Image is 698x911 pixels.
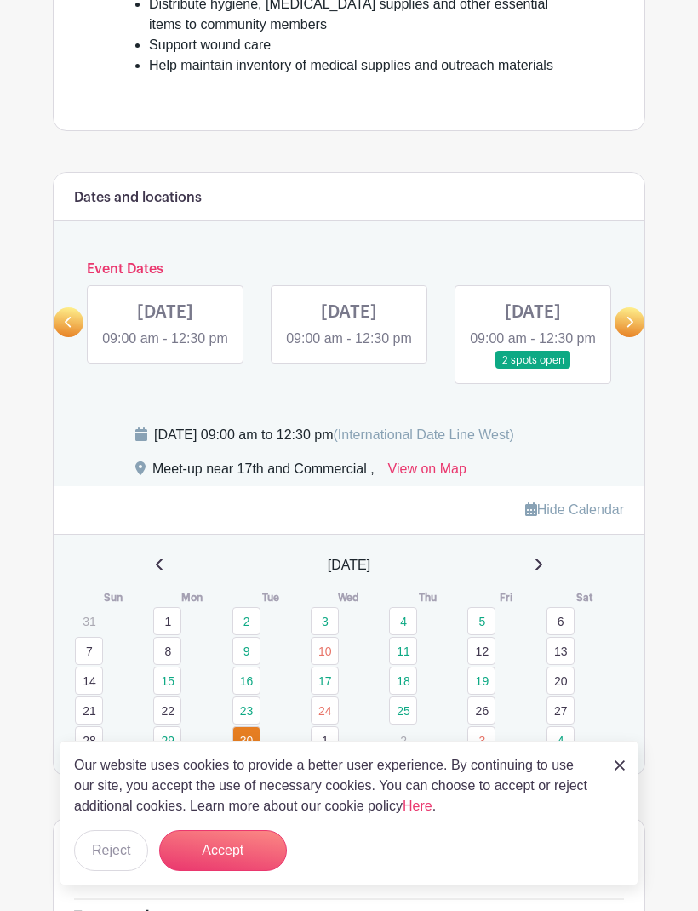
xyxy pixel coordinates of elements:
a: 11 [389,637,417,665]
a: 15 [153,667,181,695]
a: 10 [311,637,339,665]
a: 27 [546,696,575,725]
p: 31 [75,608,103,634]
a: 2 [232,607,260,635]
a: 7 [75,637,103,665]
p: 2 [389,727,417,753]
a: 19 [467,667,495,695]
th: Sat [546,589,624,606]
button: Reject [74,830,148,871]
a: 17 [311,667,339,695]
th: Tue [232,589,310,606]
a: Here [403,799,432,813]
a: 28 [75,726,103,754]
th: Wed [310,589,388,606]
th: Thu [388,589,466,606]
a: 9 [232,637,260,665]
a: 23 [232,696,260,725]
a: 25 [389,696,417,725]
a: Hide Calendar [525,502,624,517]
a: 3 [467,726,495,754]
a: 30 [232,726,260,754]
span: (International Date Line West) [333,427,513,442]
a: 20 [546,667,575,695]
a: View on Map [388,459,466,486]
a: 4 [389,607,417,635]
th: Sun [74,589,152,606]
a: 16 [232,667,260,695]
p: Our website uses cookies to provide a better user experience. By continuing to use our site, you ... [74,755,597,816]
th: Fri [466,589,545,606]
a: 13 [546,637,575,665]
th: Mon [152,589,231,606]
a: 3 [311,607,339,635]
li: Help maintain inventory of medical supplies and outreach materials [149,55,563,76]
a: 8 [153,637,181,665]
div: Meet-up near 17th and Commercial , [152,459,375,486]
a: 12 [467,637,495,665]
a: 5 [467,607,495,635]
h6: Event Dates [83,261,615,278]
a: 14 [75,667,103,695]
a: 29 [153,726,181,754]
a: 21 [75,696,103,725]
span: [DATE] [328,555,370,576]
button: Accept [159,830,287,871]
img: close_button-5f87c8562297e5c2d7936805f587ecaba9071eb48480494691a3f1689db116b3.svg [615,760,625,771]
a: 26 [467,696,495,725]
li: Support wound care [149,35,563,55]
a: 1 [153,607,181,635]
a: 24 [311,696,339,725]
div: [DATE] 09:00 am to 12:30 pm [154,425,514,445]
a: 6 [546,607,575,635]
a: 4 [546,726,575,754]
h6: Dates and locations [74,190,202,206]
a: 18 [389,667,417,695]
a: 22 [153,696,181,725]
a: 1 [311,726,339,754]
